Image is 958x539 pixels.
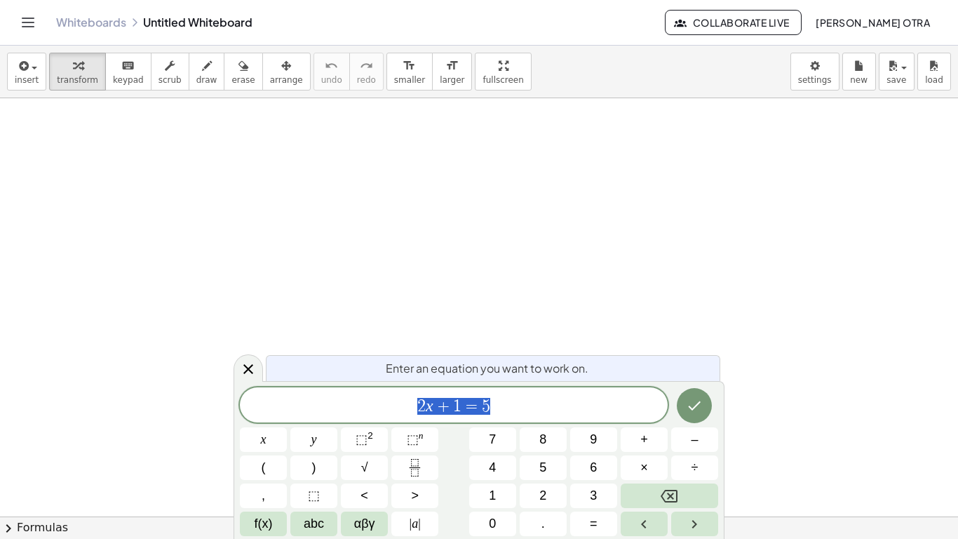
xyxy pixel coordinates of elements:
span: + [640,430,648,449]
span: Collaborate Live [677,16,789,29]
span: ) [312,458,316,477]
button: Greater than [391,484,438,508]
span: | [410,517,412,531]
sup: n [419,430,424,441]
button: Toggle navigation [17,11,39,34]
button: undoundo [313,53,350,91]
button: format_sizelarger [432,53,472,91]
span: < [360,486,368,505]
button: scrub [151,53,189,91]
button: transform [49,53,106,91]
span: redo [357,75,376,85]
span: [PERSON_NAME] Otra [816,16,930,29]
span: new [850,75,868,85]
button: Done [677,388,712,423]
span: ( [262,458,266,477]
button: Absolute value [391,512,438,536]
span: 1 [489,486,496,505]
span: 7 [489,430,496,449]
i: keyboard [121,58,135,74]
span: x [261,430,267,449]
span: f(x) [255,514,273,533]
span: 2 [417,398,426,415]
span: draw [196,75,217,85]
span: larger [440,75,464,85]
span: insert [15,75,39,85]
button: x [240,427,287,452]
span: 5 [539,458,546,477]
button: Placeholder [290,484,337,508]
button: 1 [469,484,516,508]
i: format_size [403,58,416,74]
button: 0 [469,512,516,536]
span: . [541,514,545,533]
button: Right arrow [671,512,718,536]
span: load [925,75,943,85]
i: redo [360,58,373,74]
button: 7 [469,427,516,452]
span: ⬚ [356,432,367,446]
button: Fraction [391,455,438,480]
span: ÷ [691,458,699,477]
span: erase [231,75,255,85]
span: arrange [270,75,303,85]
span: keypad [113,75,144,85]
button: Greek alphabet [341,512,388,536]
button: ( [240,455,287,480]
button: Minus [671,427,718,452]
span: smaller [394,75,425,85]
span: scrub [158,75,182,85]
span: = [590,514,598,533]
span: – [691,430,698,449]
button: [PERSON_NAME] Otra [804,10,941,35]
button: redoredo [349,53,384,91]
button: 6 [570,455,617,480]
span: 4 [489,458,496,477]
sup: 2 [367,430,373,441]
button: insert [7,53,46,91]
span: ⬚ [407,432,419,446]
span: 9 [590,430,597,449]
span: 5 [482,398,490,415]
span: save [886,75,906,85]
button: Left arrow [621,512,668,536]
span: abc [304,514,324,533]
button: 3 [570,484,617,508]
button: erase [224,53,262,91]
button: keyboardkeypad [105,53,151,91]
span: ⬚ [308,486,320,505]
span: | [418,517,421,531]
button: 9 [570,427,617,452]
button: Squared [341,427,388,452]
i: undo [325,58,338,74]
span: = [461,398,482,415]
button: Collaborate Live [665,10,801,35]
button: Functions [240,512,287,536]
span: 2 [539,486,546,505]
span: undo [321,75,342,85]
span: 0 [489,514,496,533]
span: 1 [453,398,461,415]
button: Plus [621,427,668,452]
button: load [917,53,951,91]
button: 8 [520,427,567,452]
button: format_sizesmaller [386,53,433,91]
button: Alphabet [290,512,337,536]
span: Enter an equation you want to work on. [386,360,588,377]
button: Square root [341,455,388,480]
button: Equals [570,512,617,536]
var: x [426,397,433,415]
span: settings [798,75,832,85]
span: > [411,486,419,505]
span: 6 [590,458,597,477]
span: a [410,514,421,533]
span: 8 [539,430,546,449]
button: 4 [469,455,516,480]
button: new [842,53,876,91]
button: y [290,427,337,452]
button: ) [290,455,337,480]
button: save [879,53,915,91]
span: y [311,430,317,449]
button: Superscript [391,427,438,452]
button: settings [790,53,839,91]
